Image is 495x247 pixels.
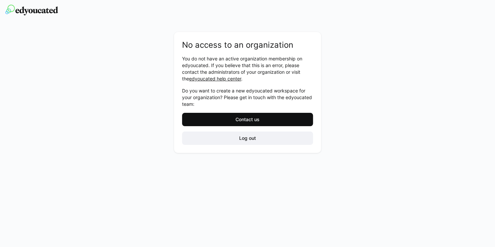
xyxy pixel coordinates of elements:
p: You do not have an active organization membership on edyoucated. If you believe that this is an e... [182,55,313,82]
p: Do you want to create a new edyoucated workspace for your organization? Please get in touch with ... [182,87,313,107]
h2: No access to an organization [182,40,313,50]
a: edyoucated help center [189,76,241,81]
img: edyoucated [5,5,58,15]
button: Contact us [182,113,313,126]
button: Log out [182,132,313,145]
span: Contact us [234,116,261,123]
span: Log out [238,135,257,142]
